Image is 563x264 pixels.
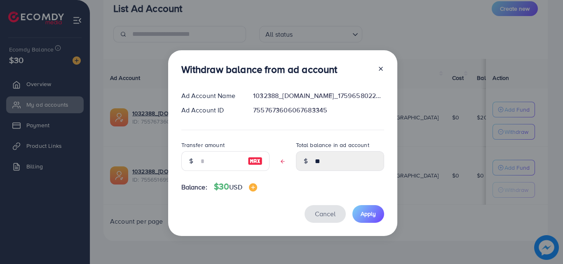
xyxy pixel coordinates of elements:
[249,183,257,192] img: image
[181,63,338,75] h3: Withdraw balance from ad account
[181,182,207,192] span: Balance:
[248,156,263,166] img: image
[361,210,376,218] span: Apply
[214,182,257,192] h4: $30
[296,141,369,149] label: Total balance in ad account
[175,91,247,100] div: Ad Account Name
[352,205,384,223] button: Apply
[315,209,335,218] span: Cancel
[305,205,346,223] button: Cancel
[229,182,242,192] span: USD
[181,141,225,149] label: Transfer amount
[175,105,247,115] div: Ad Account ID
[246,91,390,100] div: 1032388_[DOMAIN_NAME]_1759658022401
[246,105,390,115] div: 7557673606067683345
